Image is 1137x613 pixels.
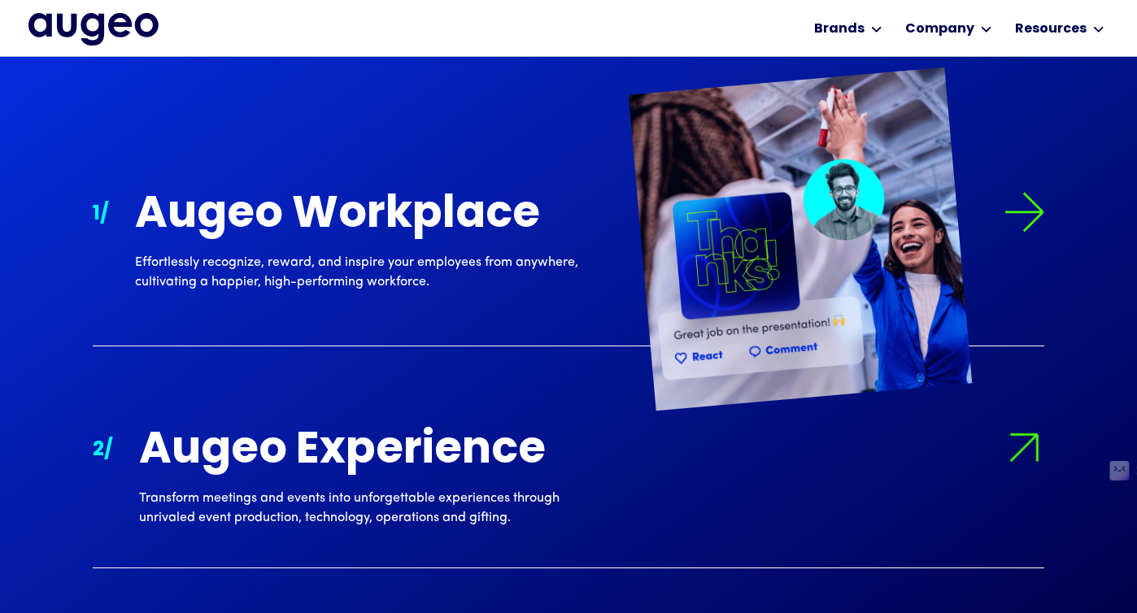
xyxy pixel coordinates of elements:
div: Augeo Workplace [135,192,603,240]
a: home [28,13,159,47]
div: Brands [814,20,865,39]
div: / [100,200,109,229]
div: 2 [93,436,104,465]
img: Arrow symbol in bright green pointing right to indicate an active link. [1004,192,1044,233]
img: Arrow symbol in bright green pointing right to indicate an active link. [995,419,1053,476]
div: Transform meetings and events into unforgettable experiences through unrivaled event production, ... [139,489,608,528]
a: 1/Arrow symbol in bright green pointing right to indicate an active link.Augeo WorkplaceEffortles... [93,151,1044,346]
div: Company [905,20,974,39]
div: / [104,436,113,465]
a: 2/Arrow symbol in bright green pointing right to indicate an active link.Augeo ExperienceTransfor... [93,387,1044,568]
div: Resources [1015,20,1087,39]
div: Effortlessly recognize, reward, and inspire your employees from anywhere, cultivating a happier, ... [135,253,603,292]
div: Augeo Experience [139,428,608,476]
div: 1 [93,200,100,229]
